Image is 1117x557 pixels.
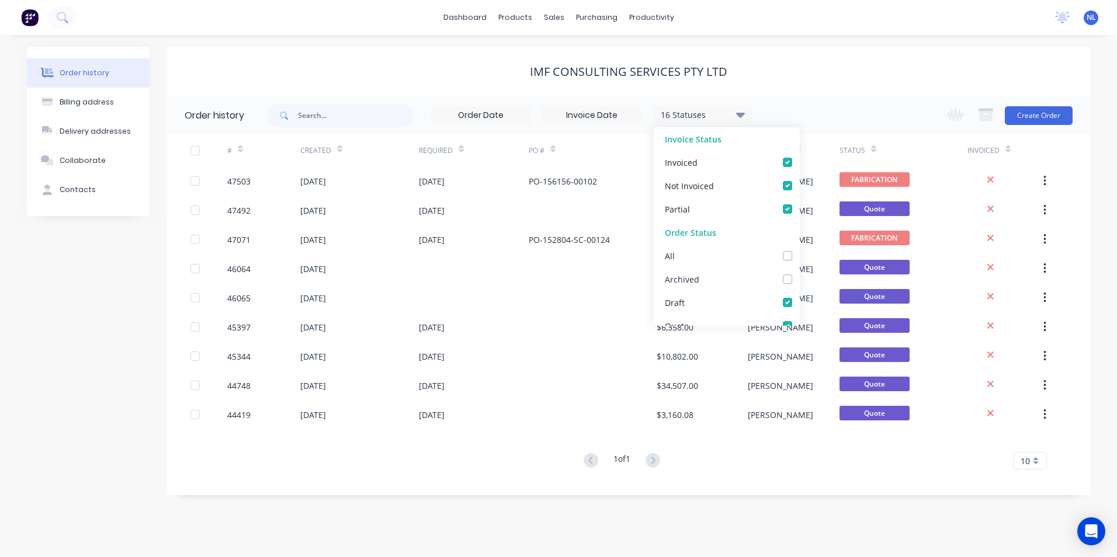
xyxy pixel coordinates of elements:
[529,175,597,187] div: PO-156156-00102
[300,175,326,187] div: [DATE]
[623,9,680,26] div: productivity
[967,145,1000,156] div: Invoiced
[748,409,813,421] div: [PERSON_NAME]
[300,145,331,156] div: Created
[300,292,326,304] div: [DATE]
[227,350,251,363] div: 45344
[654,109,752,121] div: 16 Statuses
[300,321,326,333] div: [DATE]
[419,234,445,246] div: [DATE]
[657,350,698,363] div: $10,802.00
[529,134,657,166] div: PO #
[227,292,251,304] div: 46065
[419,145,453,156] div: Required
[60,126,131,137] div: Delivery addresses
[300,204,326,217] div: [DATE]
[419,134,529,166] div: Required
[298,104,414,127] input: Search...
[748,321,813,333] div: [PERSON_NAME]
[27,58,150,88] button: Order history
[1077,517,1105,545] div: Open Intercom Messenger
[27,117,150,146] button: Delivery addresses
[1005,106,1073,125] button: Create Order
[432,107,530,124] input: Order Date
[840,145,865,156] div: Status
[657,321,693,333] div: $6,358.00
[538,9,570,26] div: sales
[840,172,910,187] span: FABRICATION
[840,377,910,391] span: Quote
[419,175,445,187] div: [DATE]
[227,234,251,246] div: 47071
[748,350,813,363] div: [PERSON_NAME]
[227,145,232,156] div: #
[657,409,693,421] div: $3,160.08
[840,318,910,333] span: Quote
[227,263,251,275] div: 46064
[967,134,1040,166] div: Invoiced
[654,221,800,244] div: Order Status
[227,134,300,166] div: #
[1087,12,1096,23] span: NL
[748,380,813,392] div: [PERSON_NAME]
[492,9,538,26] div: products
[27,175,150,204] button: Contacts
[60,68,109,78] div: Order history
[227,409,251,421] div: 44419
[665,249,675,262] div: All
[665,203,690,215] div: Partial
[300,350,326,363] div: [DATE]
[840,134,967,166] div: Status
[840,347,910,362] span: Quote
[21,9,39,26] img: Factory
[543,107,641,124] input: Invoice Date
[27,146,150,175] button: Collaborate
[60,155,106,166] div: Collaborate
[419,380,445,392] div: [DATE]
[227,321,251,333] div: 45397
[654,127,800,151] div: Invoice Status
[613,452,630,469] div: 1 of 1
[665,179,714,192] div: Not Invoiced
[419,204,445,217] div: [DATE]
[300,134,419,166] div: Created
[665,156,698,168] div: Invoiced
[665,273,699,285] div: Archived
[227,175,251,187] div: 47503
[60,97,114,107] div: Billing address
[665,319,689,332] div: Quote
[438,9,492,26] a: dashboard
[227,380,251,392] div: 44748
[300,234,326,246] div: [DATE]
[300,380,326,392] div: [DATE]
[529,234,610,246] div: PO-152804-SC-00124
[419,409,445,421] div: [DATE]
[840,201,910,216] span: Quote
[657,380,698,392] div: $34,507.00
[665,296,685,308] div: Draft
[300,409,326,421] div: [DATE]
[529,145,544,156] div: PO #
[27,88,150,117] button: Billing address
[185,109,244,123] div: Order history
[840,289,910,304] span: Quote
[840,231,910,245] span: FABRICATION
[840,260,910,274] span: Quote
[570,9,623,26] div: purchasing
[530,65,727,79] div: IMF CONSULTING SERVICES Pty Ltd
[419,350,445,363] div: [DATE]
[300,263,326,275] div: [DATE]
[227,204,251,217] div: 47492
[1021,455,1030,467] span: 10
[840,406,910,420] span: Quote
[419,321,445,333] div: [DATE]
[60,184,96,195] div: Contacts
